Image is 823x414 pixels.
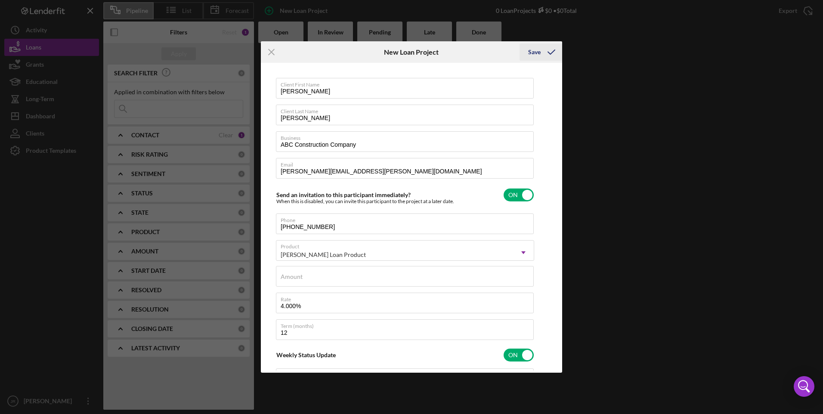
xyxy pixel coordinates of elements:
[520,43,562,61] button: Save
[276,351,336,358] label: Weekly Status Update
[276,368,534,396] textarea: Here's a snapshot of what’s been completed so far. If you’ve provided additional information for ...
[281,158,534,168] label: Email
[281,369,534,378] label: Weekly Status Update Message
[384,48,439,56] h6: New Loan Project
[281,132,534,141] label: Business
[276,198,454,204] div: When this is disabled, you can invite this participant to the project at a later date.
[281,293,534,303] label: Rate
[281,320,534,329] label: Term (months)
[281,251,366,258] div: [PERSON_NAME] Loan Product
[281,78,534,88] label: Client First Name
[276,191,411,198] label: Send an invitation to this participant immediately?
[794,376,814,397] div: Open Intercom Messenger
[281,105,534,114] label: Client Last Name
[528,43,541,61] div: Save
[281,214,534,223] label: Phone
[281,273,303,280] label: Amount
